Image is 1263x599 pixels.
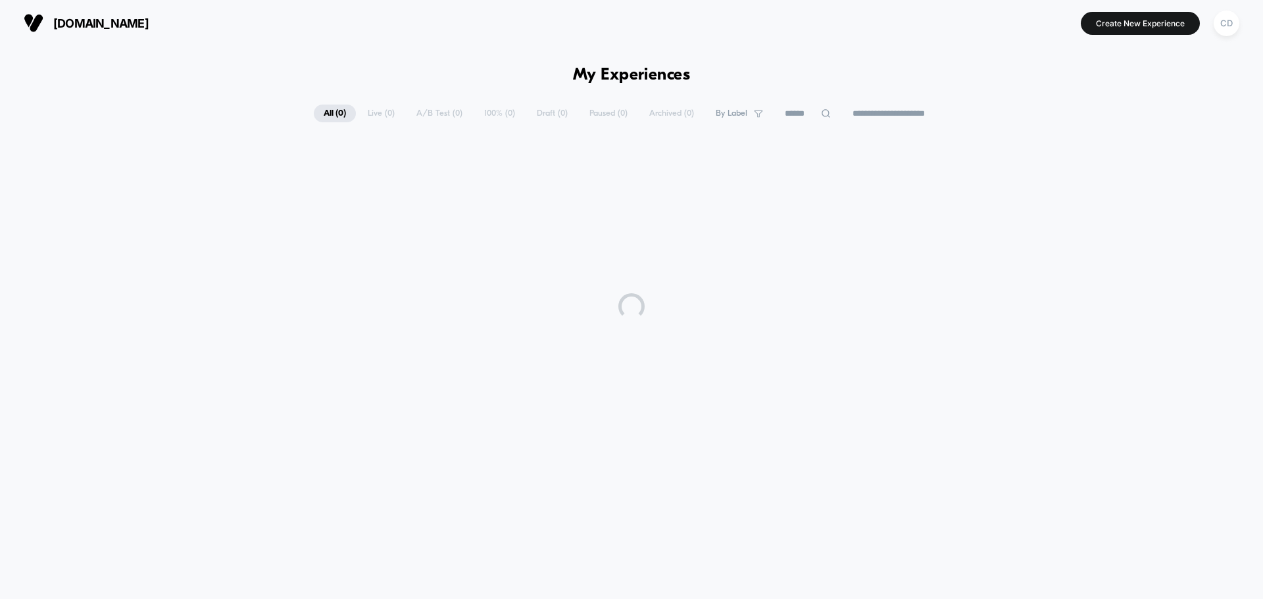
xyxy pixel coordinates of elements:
div: CD [1214,11,1239,36]
span: All ( 0 ) [314,105,356,122]
span: By Label [716,108,747,118]
img: Visually logo [24,13,43,33]
button: CD [1210,10,1243,37]
button: [DOMAIN_NAME] [20,12,153,34]
button: Create New Experience [1081,12,1200,35]
h1: My Experiences [573,66,691,85]
span: [DOMAIN_NAME] [53,16,149,30]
